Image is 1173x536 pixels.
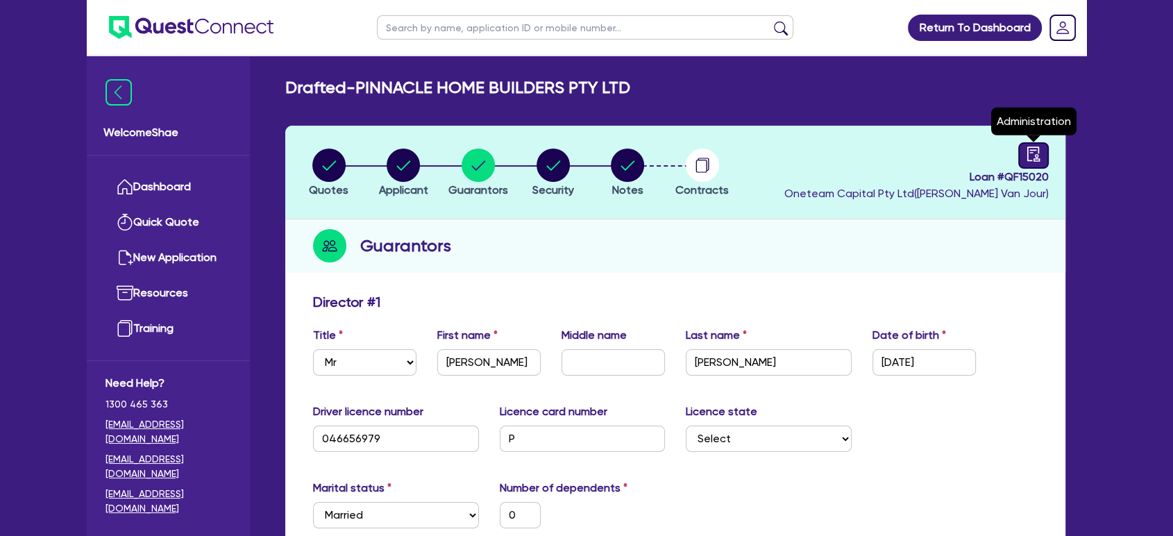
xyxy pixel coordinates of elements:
[109,16,273,39] img: quest-connect-logo-blue
[313,403,423,420] label: Driver licence number
[106,452,231,481] a: [EMAIL_ADDRESS][DOMAIN_NAME]
[313,327,343,344] label: Title
[562,327,627,344] label: Middle name
[309,183,348,196] span: Quotes
[377,15,793,40] input: Search by name, application ID or mobile number...
[106,417,231,446] a: [EMAIL_ADDRESS][DOMAIN_NAME]
[103,124,233,141] span: Welcome Shae
[106,79,132,106] img: icon-menu-close
[106,375,231,392] span: Need Help?
[106,487,231,516] a: [EMAIL_ADDRESS][DOMAIN_NAME]
[117,285,133,301] img: resources
[106,397,231,412] span: 1300 465 363
[117,214,133,231] img: quick-quote
[285,78,630,98] h2: Drafted - PINNACLE HOME BUILDERS PTY LTD
[784,187,1049,200] span: Oneteam Capital Pty Ltd ( [PERSON_NAME] Van Jour )
[448,148,509,199] button: Guarantors
[1026,146,1041,162] span: audit
[686,403,757,420] label: Licence state
[872,349,976,376] input: DD / MM / YYYY
[500,403,607,420] label: Licence card number
[308,148,349,199] button: Quotes
[532,183,574,196] span: Security
[675,148,729,199] button: Contracts
[908,15,1042,41] a: Return To Dashboard
[532,148,575,199] button: Security
[117,249,133,266] img: new-application
[117,320,133,337] img: training
[1045,10,1081,46] a: Dropdown toggle
[313,294,380,310] h3: Director # 1
[106,169,231,205] a: Dashboard
[313,480,391,496] label: Marital status
[686,327,747,344] label: Last name
[106,205,231,240] a: Quick Quote
[675,183,729,196] span: Contracts
[610,148,645,199] button: Notes
[106,276,231,311] a: Resources
[500,480,627,496] label: Number of dependents
[437,327,498,344] label: First name
[360,233,451,258] h2: Guarantors
[313,229,346,262] img: step-icon
[1018,142,1049,169] a: audit
[106,240,231,276] a: New Application
[378,148,429,199] button: Applicant
[612,183,643,196] span: Notes
[872,327,946,344] label: Date of birth
[784,169,1049,185] span: Loan # QF15020
[106,311,231,346] a: Training
[991,108,1077,135] div: Administration
[379,183,428,196] span: Applicant
[448,183,508,196] span: Guarantors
